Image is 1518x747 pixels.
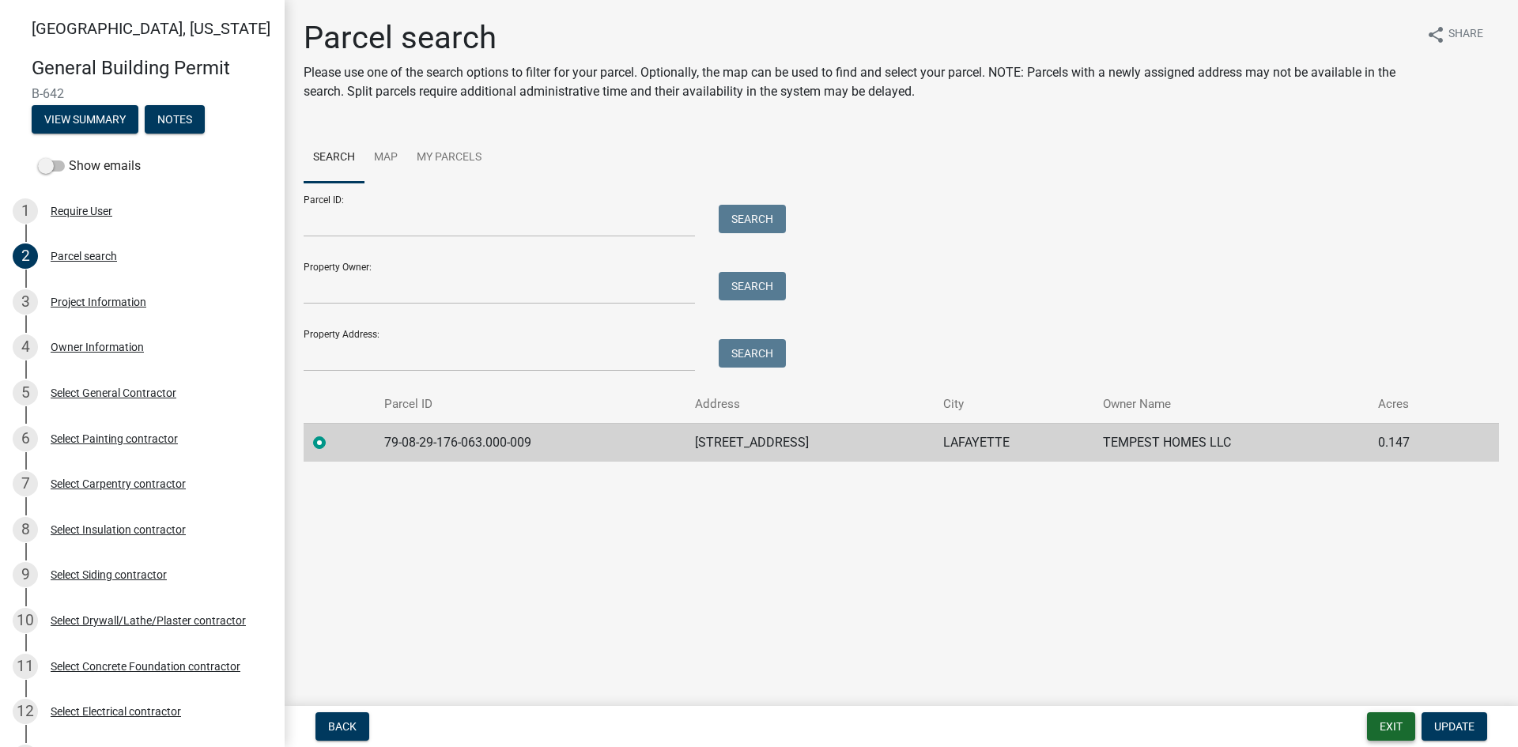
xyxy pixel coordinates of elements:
div: Select Insulation contractor [51,524,186,535]
div: Select General Contractor [51,387,176,398]
th: Acres [1369,386,1463,423]
div: Select Painting contractor [51,433,178,444]
span: Share [1448,25,1483,44]
td: TEMPEST HOMES LLC [1093,423,1369,462]
a: Map [364,133,407,183]
div: Select Siding contractor [51,569,167,580]
button: View Summary [32,105,138,134]
th: City [934,386,1093,423]
td: [STREET_ADDRESS] [685,423,934,462]
div: 10 [13,608,38,633]
a: Search [304,133,364,183]
label: Show emails [38,157,141,175]
div: 7 [13,471,38,496]
wm-modal-confirm: Notes [145,114,205,126]
button: Update [1422,712,1487,741]
div: 12 [13,699,38,724]
div: Parcel search [51,251,117,262]
button: Search [719,205,786,233]
button: shareShare [1414,19,1496,50]
i: share [1426,25,1445,44]
a: My Parcels [407,133,491,183]
wm-modal-confirm: Summary [32,114,138,126]
td: 79-08-29-176-063.000-009 [375,423,685,462]
div: 3 [13,289,38,315]
span: Back [328,720,357,733]
div: Require User [51,206,112,217]
button: Search [719,339,786,368]
button: Back [315,712,369,741]
h1: Parcel search [304,19,1414,57]
th: Parcel ID [375,386,685,423]
button: Notes [145,105,205,134]
p: Please use one of the search options to filter for your parcel. Optionally, the map can be used t... [304,63,1414,101]
div: Owner Information [51,341,144,353]
div: 1 [13,198,38,224]
div: 8 [13,517,38,542]
div: Select Concrete Foundation contractor [51,661,240,672]
th: Address [685,386,934,423]
button: Exit [1367,712,1415,741]
th: Owner Name [1093,386,1369,423]
div: Select Drywall/Lathe/Plaster contractor [51,615,246,626]
div: 6 [13,426,38,451]
div: 2 [13,243,38,269]
td: 0.147 [1369,423,1463,462]
td: LAFAYETTE [934,423,1093,462]
div: 9 [13,562,38,587]
span: B-642 [32,86,253,101]
div: 11 [13,654,38,679]
div: Project Information [51,296,146,307]
h4: General Building Permit [32,57,272,80]
div: Select Electrical contractor [51,706,181,717]
div: Select Carpentry contractor [51,478,186,489]
span: Update [1434,720,1475,733]
div: 4 [13,334,38,360]
button: Search [719,272,786,300]
div: 5 [13,380,38,406]
span: [GEOGRAPHIC_DATA], [US_STATE] [32,19,270,38]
